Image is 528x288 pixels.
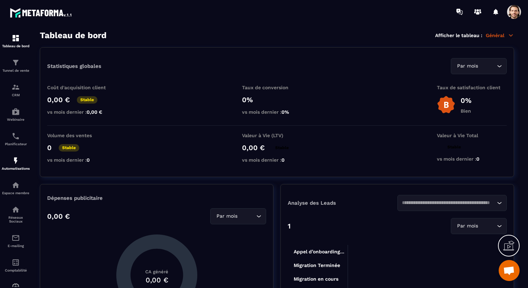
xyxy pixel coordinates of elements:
[47,143,52,152] p: 0
[2,142,30,146] p: Planificateur
[12,83,20,91] img: formation
[281,157,285,163] span: 0
[2,127,30,151] a: schedulerschedulerPlanificateur
[215,212,239,220] span: Par mois
[437,96,455,114] img: b-badge-o.b3b20ee6.svg
[2,244,30,248] p: E-mailing
[2,191,30,195] p: Espace membre
[47,133,117,138] p: Volume des ventes
[2,44,30,48] p: Tableau de bord
[294,249,344,255] tspan: Appel d’onboarding...
[40,30,107,40] h3: Tableau de bord
[47,157,117,163] p: vs mois dernier :
[12,107,20,116] img: automations
[2,167,30,170] p: Automatisations
[47,85,117,90] p: Coût d'acquisition client
[479,62,495,70] input: Search for option
[451,58,507,74] div: Search for option
[87,109,102,115] span: 0,00 €
[47,109,117,115] p: vs mois dernier :
[12,258,20,267] img: accountant
[12,181,20,189] img: automations
[47,63,101,69] p: Statistiques globales
[294,262,340,268] tspan: Migration Terminée
[437,133,507,138] p: Valeur à Vie Total
[402,199,496,207] input: Search for option
[87,157,90,163] span: 0
[2,29,30,53] a: formationformationTableau de bord
[2,93,30,97] p: CRM
[486,32,514,38] p: Général
[451,218,507,234] div: Search for option
[455,62,479,70] span: Par mois
[444,143,464,151] p: Stable
[461,96,471,105] p: 0%
[12,58,20,67] img: formation
[12,234,20,242] img: email
[455,222,479,230] span: Par mois
[10,6,73,19] img: logo
[281,109,289,115] span: 0%
[242,96,312,104] p: 0%
[476,156,479,162] span: 0
[294,276,338,282] tspan: Migration en cours
[2,118,30,121] p: Webinaire
[461,108,471,114] p: Bien
[2,102,30,127] a: automationsautomationsWebinaire
[437,85,507,90] p: Taux de satisfaction client
[12,132,20,140] img: scheduler
[2,200,30,229] a: social-networksocial-networkRéseaux Sociaux
[2,53,30,78] a: formationformationTunnel de vente
[242,109,312,115] p: vs mois dernier :
[272,144,292,152] p: Stable
[242,133,312,138] p: Valeur à Vie (LTV)
[12,205,20,214] img: social-network
[47,195,266,201] p: Dépenses publicitaire
[47,96,70,104] p: 0,00 €
[210,208,266,224] div: Search for option
[499,260,520,281] a: Ouvrir le chat
[2,268,30,272] p: Comptabilité
[2,176,30,200] a: automationsautomationsEspace membre
[12,156,20,165] img: automations
[242,157,312,163] p: vs mois dernier :
[288,222,291,230] p: 1
[239,212,255,220] input: Search for option
[242,85,312,90] p: Taux de conversion
[479,222,495,230] input: Search for option
[2,253,30,278] a: accountantaccountantComptabilité
[2,229,30,253] a: emailemailE-mailing
[397,195,507,211] div: Search for option
[59,144,79,152] p: Stable
[435,33,482,38] p: Afficher le tableau :
[437,156,507,162] p: vs mois dernier :
[77,96,97,104] p: Stable
[2,78,30,102] a: formationformationCRM
[2,69,30,72] p: Tunnel de vente
[2,151,30,176] a: automationsautomationsAutomatisations
[12,34,20,42] img: formation
[288,200,397,206] p: Analyse des Leads
[242,143,265,152] p: 0,00 €
[47,212,70,220] p: 0,00 €
[2,216,30,223] p: Réseaux Sociaux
